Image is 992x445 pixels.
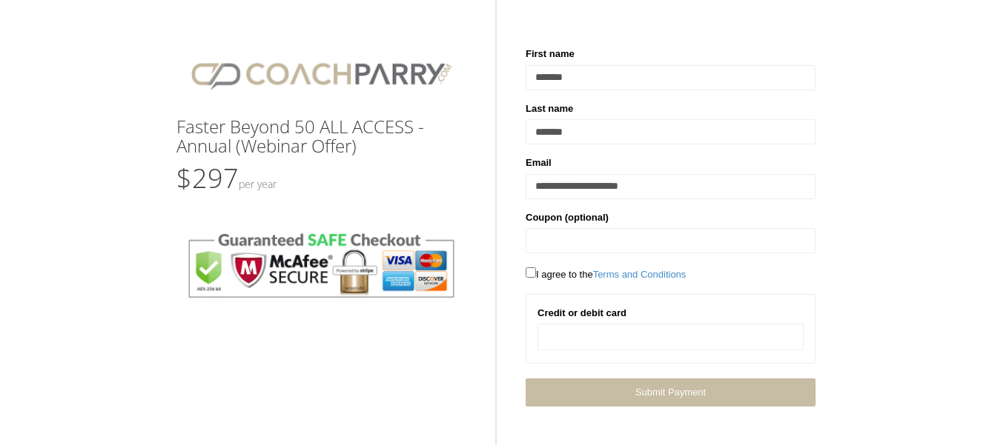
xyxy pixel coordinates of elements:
[176,160,277,196] span: $297
[239,177,277,191] small: Per Year
[547,331,794,344] iframe: Secure card payment input frame
[538,306,626,321] label: Credit or debit card
[635,387,706,398] span: Submit Payment
[593,269,687,280] a: Terms and Conditions
[526,210,609,225] label: Coupon (optional)
[526,378,816,406] a: Submit Payment
[176,117,466,156] h3: Faster Beyond 50 ALL ACCESS - Annual (Webinar Offer)
[526,47,575,61] label: First name
[526,155,552,170] label: Email
[176,47,466,102] img: CPlogo.png
[526,269,686,280] span: I agree to the
[526,101,573,116] label: Last name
